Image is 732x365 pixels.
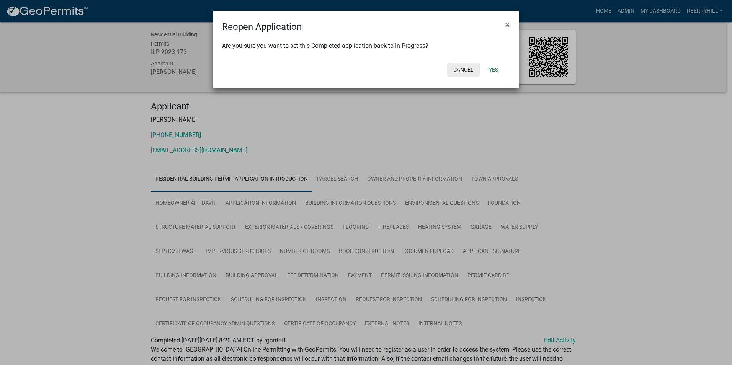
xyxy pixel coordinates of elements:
[213,34,519,60] div: Are you sure you want to set this Completed application back to In Progress?
[505,19,510,30] span: ×
[447,63,480,77] button: Cancel
[483,63,504,77] button: Yes
[222,20,302,34] h4: Reopen Application
[499,14,516,35] button: Close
